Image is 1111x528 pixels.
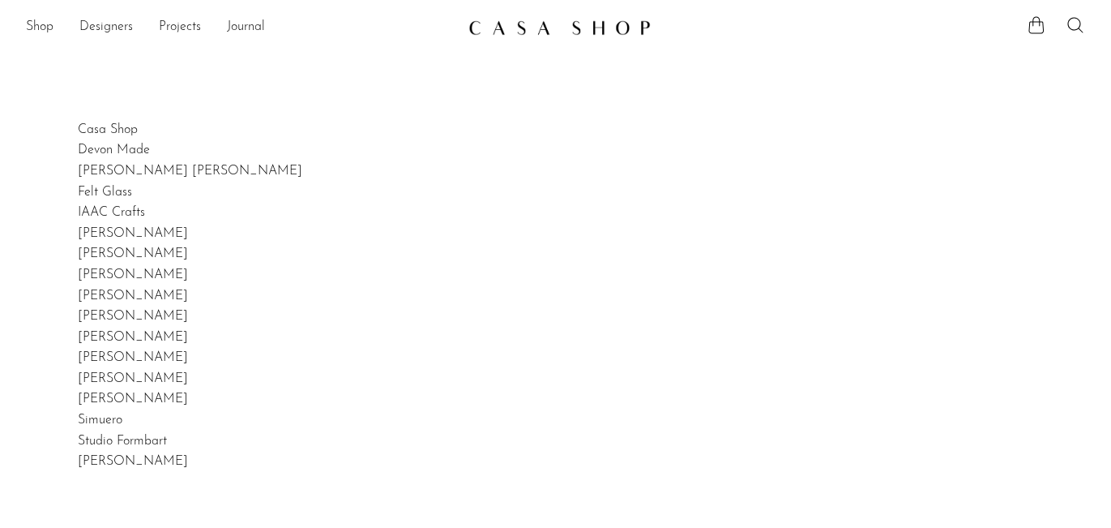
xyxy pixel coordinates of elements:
a: Casa Shop [78,123,138,136]
a: Felt Glass [78,186,132,199]
a: [PERSON_NAME] [78,372,188,385]
a: [PERSON_NAME] [78,247,188,260]
a: [PERSON_NAME] [78,227,188,240]
a: Designers [79,17,133,38]
a: Shop [26,17,53,38]
a: Projects [159,17,201,38]
a: [PERSON_NAME] [78,351,188,364]
a: [PERSON_NAME] [78,310,188,323]
a: Journal [227,17,265,38]
a: [PERSON_NAME] [78,268,188,281]
a: Studio Formbart [78,435,167,448]
a: [PERSON_NAME] [PERSON_NAME] [78,165,302,178]
a: [PERSON_NAME] [78,393,188,406]
a: Devon Made [78,144,150,157]
a: [PERSON_NAME] [78,455,188,468]
a: Simuero [78,414,122,427]
a: IAAC Crafts [78,206,145,219]
a: [PERSON_NAME] [78,290,188,303]
a: [PERSON_NAME] [78,331,188,344]
ul: NEW HEADER MENU [26,14,455,41]
nav: Desktop navigation [26,14,455,41]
